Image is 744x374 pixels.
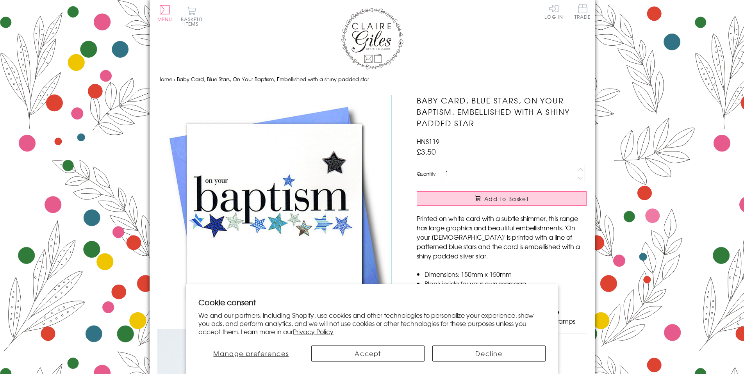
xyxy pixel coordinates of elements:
a: Log In [544,4,563,19]
span: £3.50 [417,146,436,157]
span: HNS119 [417,137,439,146]
li: Blank inside for your own message [425,279,587,288]
h2: Cookie consent [198,297,546,308]
button: Basket0 items [181,6,202,26]
span: › [174,75,175,83]
button: Add to Basket [417,191,587,206]
button: Decline [432,346,546,362]
p: We and our partners, including Shopify, use cookies and other technologies to personalize your ex... [198,311,546,335]
span: 0 items [184,16,202,27]
button: Manage preferences [198,346,303,362]
p: Printed on white card with a subtle shimmer, this range has large graphics and beautiful embellis... [417,214,587,260]
span: Manage preferences [213,349,289,358]
li: Dimensions: 150mm x 150mm [425,269,587,279]
span: Add to Basket [484,195,529,203]
button: Menu [157,5,173,21]
span: Menu [157,16,173,23]
a: Home [157,75,172,83]
label: Quantity [417,170,435,177]
a: Privacy Policy [293,327,334,336]
img: Claire Giles Greetings Cards [341,8,403,69]
img: Baby Card, Blue Stars, On Your Baptism, Embellished with a shiny padded star [157,95,392,329]
span: Trade [575,4,591,19]
span: Baby Card, Blue Stars, On Your Baptism, Embellished with a shiny padded star [177,75,369,83]
a: Trade [575,4,591,21]
h1: Baby Card, Blue Stars, On Your Baptism, Embellished with a shiny padded star [417,95,587,128]
button: Accept [311,346,425,362]
nav: breadcrumbs [157,71,587,87]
